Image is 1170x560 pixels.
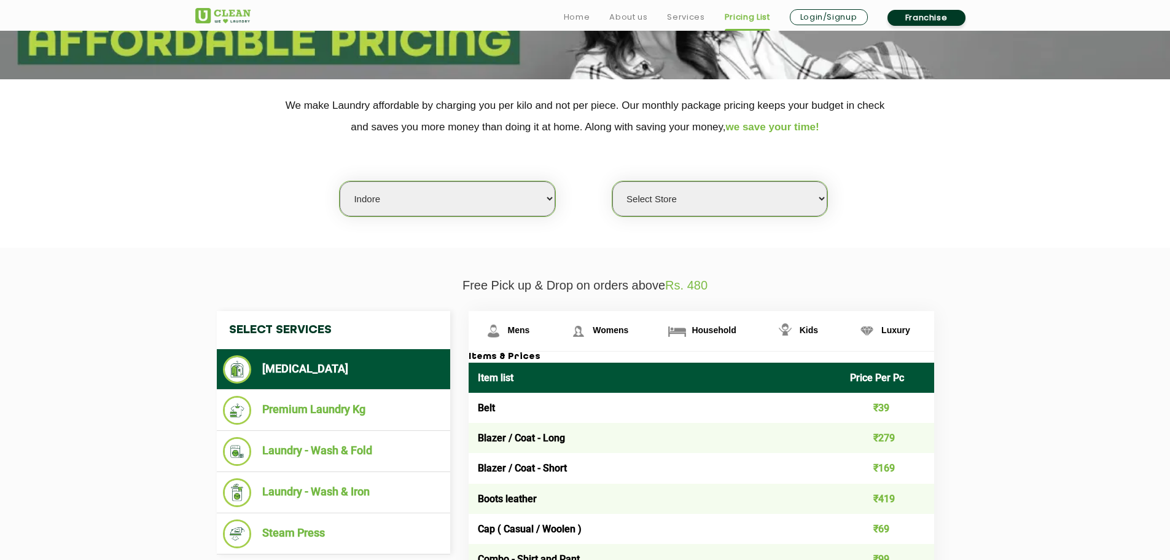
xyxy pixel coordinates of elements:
[223,355,252,384] img: Dry Cleaning
[856,320,878,342] img: Luxury
[667,10,704,25] a: Services
[223,437,444,466] li: Laundry - Wash & Fold
[223,478,444,507] li: Laundry - Wash & Iron
[841,453,934,483] td: ₹169
[483,320,504,342] img: Mens
[223,437,252,466] img: Laundry - Wash & Fold
[593,325,628,335] span: Womens
[567,320,589,342] img: Womens
[841,514,934,544] td: ₹69
[195,278,975,293] p: Free Pick up & Drop on orders above
[800,325,818,335] span: Kids
[195,95,975,138] p: We make Laundry affordable by charging you per kilo and not per piece. Our monthly package pricin...
[881,325,910,335] span: Luxury
[564,10,590,25] a: Home
[223,396,444,425] li: Premium Laundry Kg
[469,363,841,393] th: Item list
[725,10,770,25] a: Pricing List
[469,453,841,483] td: Blazer / Coat - Short
[223,519,444,548] li: Steam Press
[508,325,530,335] span: Mens
[665,278,708,292] span: Rs. 480
[790,9,868,25] a: Login/Signup
[609,10,647,25] a: About us
[666,320,688,342] img: Household
[774,320,796,342] img: Kids
[726,121,819,133] span: we save your time!
[469,514,841,544] td: Cap ( Casual / Woolen )
[469,352,934,363] h3: Items & Prices
[469,393,841,423] td: Belt
[223,478,252,507] img: Laundry - Wash & Iron
[223,396,252,425] img: Premium Laundry Kg
[841,363,934,393] th: Price Per Pc
[469,484,841,514] td: Boots leather
[841,484,934,514] td: ₹419
[841,423,934,453] td: ₹279
[223,519,252,548] img: Steam Press
[217,311,450,349] h4: Select Services
[692,325,736,335] span: Household
[223,355,444,384] li: [MEDICAL_DATA]
[841,393,934,423] td: ₹39
[469,423,841,453] td: Blazer / Coat - Long
[195,8,251,23] img: UClean Laundry and Dry Cleaning
[887,10,965,26] a: Franchise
